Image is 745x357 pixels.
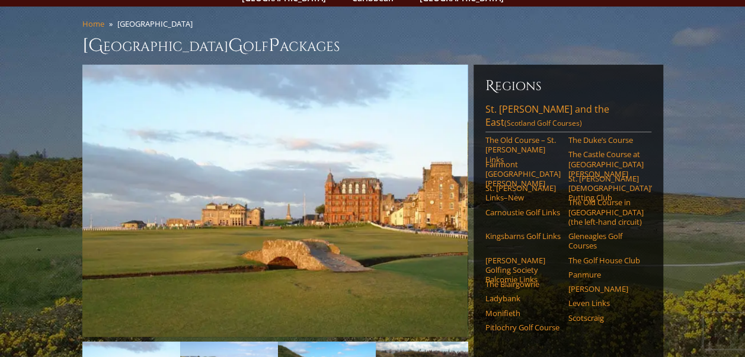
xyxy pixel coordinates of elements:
[228,34,243,58] span: G
[568,174,644,203] a: St. [PERSON_NAME] [DEMOGRAPHIC_DATA]’ Putting Club
[82,34,663,58] h1: [GEOGRAPHIC_DATA] olf ackages
[504,118,582,128] span: (Scotland Golf Courses)
[485,208,561,217] a: Carnoustie Golf Links
[568,197,644,227] a: The Old Course in [GEOGRAPHIC_DATA] (the left-hand circuit)
[485,183,561,203] a: St. [PERSON_NAME] Links–New
[485,279,561,289] a: The Blairgowrie
[568,270,644,279] a: Panmure
[485,323,561,332] a: Pitlochry Golf Course
[82,18,104,29] a: Home
[568,298,644,308] a: Leven Links
[485,294,561,303] a: Ladybank
[117,18,197,29] li: [GEOGRAPHIC_DATA]
[485,256,561,285] a: [PERSON_NAME] Golfing Society Balcomie Links
[568,313,644,323] a: Scotscraig
[568,284,644,294] a: [PERSON_NAME]
[268,34,280,58] span: P
[485,160,561,189] a: Fairmont [GEOGRAPHIC_DATA][PERSON_NAME]
[568,256,644,265] a: The Golf House Club
[568,135,644,145] a: The Duke’s Course
[485,308,561,318] a: Monifieth
[568,231,644,251] a: Gleneagles Golf Courses
[485,76,651,95] h6: Regions
[485,103,651,132] a: St. [PERSON_NAME] and the East(Scotland Golf Courses)
[485,135,561,164] a: The Old Course – St. [PERSON_NAME] Links
[485,231,561,241] a: Kingsbarns Golf Links
[568,149,644,179] a: The Castle Course at [GEOGRAPHIC_DATA][PERSON_NAME]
